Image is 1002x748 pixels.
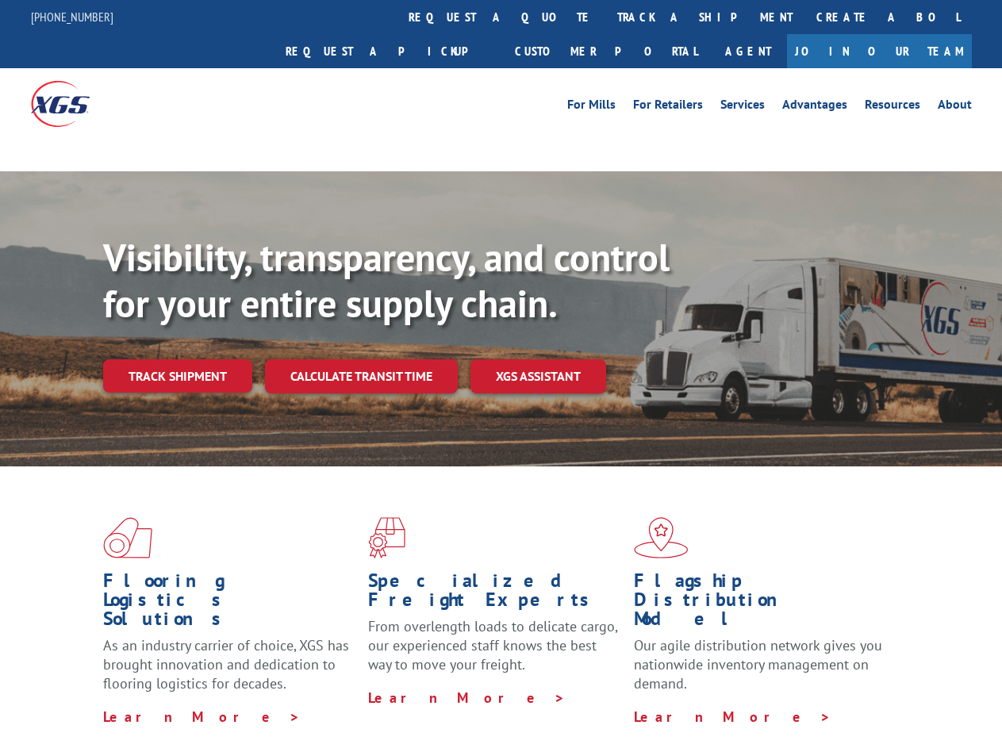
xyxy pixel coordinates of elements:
a: For Mills [567,98,616,116]
a: Calculate transit time [265,359,458,393]
b: Visibility, transparency, and control for your entire supply chain. [103,232,670,328]
a: Resources [865,98,920,116]
a: Customer Portal [503,34,709,68]
h1: Flagship Distribution Model [634,571,887,636]
a: Advantages [782,98,847,116]
span: Our agile distribution network gives you nationwide inventory management on demand. [634,636,882,692]
a: Learn More > [103,708,301,726]
a: For Retailers [633,98,703,116]
a: Learn More > [368,689,566,707]
span: As an industry carrier of choice, XGS has brought innovation and dedication to flooring logistics... [103,636,349,692]
p: From overlength loads to delicate cargo, our experienced staff knows the best way to move your fr... [368,617,621,688]
a: Request a pickup [274,34,503,68]
a: About [938,98,972,116]
a: Join Our Team [787,34,972,68]
img: xgs-icon-focused-on-flooring-red [368,517,405,558]
h1: Flooring Logistics Solutions [103,571,356,636]
img: xgs-icon-total-supply-chain-intelligence-red [103,517,152,558]
a: Track shipment [103,359,252,393]
h1: Specialized Freight Experts [368,571,621,617]
img: xgs-icon-flagship-distribution-model-red [634,517,689,558]
a: Learn More > [634,708,831,726]
a: XGS ASSISTANT [470,359,606,393]
a: [PHONE_NUMBER] [31,9,113,25]
a: Services [720,98,765,116]
a: Agent [709,34,787,68]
